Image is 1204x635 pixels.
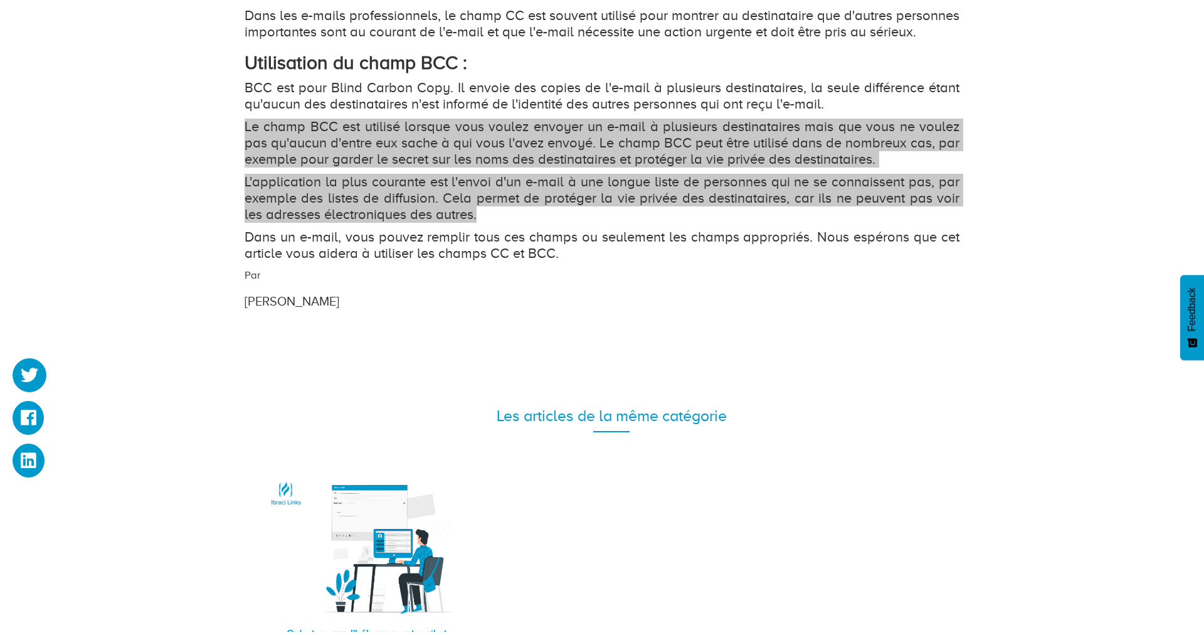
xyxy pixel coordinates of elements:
[245,4,959,36] p: Dans les e-mails professionnels, le champ CC est souvent utilisé pour montrer au destinataire que...
[245,48,467,70] strong: Utilisation du champ BCC :
[245,76,959,109] p: BCC est pour Blind Carbon Copy. Il envoie des copies de l'e-mail à plusieurs destinataires, la se...
[245,115,959,164] p: Le champ BCC est utilisé lorsque vous voulez envoyer un e-mail à plusieurs destinataires mais que...
[245,225,959,258] p: Dans un e-mail, vous pouvez remplir tous ces champs ou seulement les champs appropriés. Nous espé...
[235,264,847,307] div: Par
[1180,271,1204,356] button: Feedback - Afficher l’enquête
[254,401,969,424] div: Les articles de la même catégorie
[1186,284,1198,328] span: Feedback
[245,291,837,304] h3: [PERSON_NAME]
[245,170,959,219] p: L'application la plus courante est l'envoi d'un e-mail à une longue liste de personnes qui ne se ...
[267,467,467,612] img: Qu'est-ce que l'hébergement mail et pourquoi l'utiliser ?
